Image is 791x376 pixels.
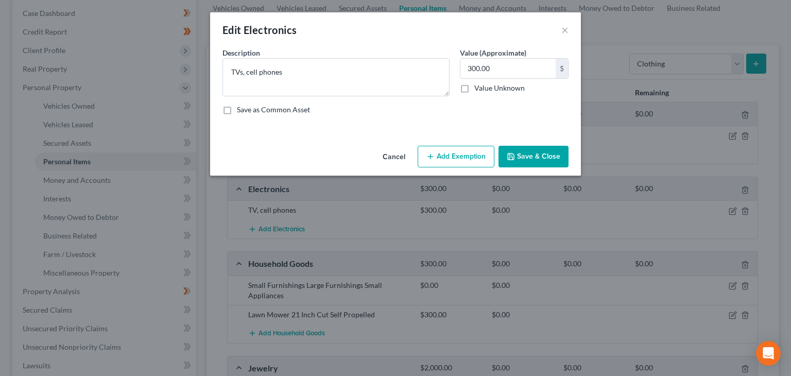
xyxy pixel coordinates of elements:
[374,147,414,167] button: Cancel
[237,105,310,115] label: Save as Common Asset
[222,23,297,37] div: Edit Electronics
[222,48,260,57] span: Description
[561,24,569,36] button: ×
[756,341,781,366] div: Open Intercom Messenger
[460,47,526,58] label: Value (Approximate)
[556,59,568,78] div: $
[418,146,494,167] button: Add Exemption
[474,83,525,93] label: Value Unknown
[498,146,569,167] button: Save & Close
[460,59,556,78] input: 0.00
